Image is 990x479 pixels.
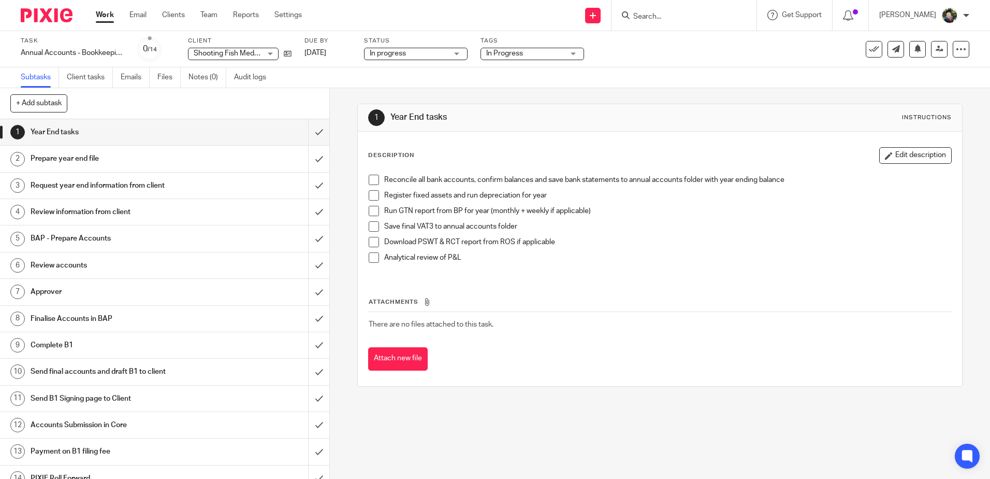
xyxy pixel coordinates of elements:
[10,152,25,166] div: 2
[384,190,951,201] p: Register fixed assets and run depreciation for year
[369,299,418,305] span: Attachments
[368,347,428,371] button: Attach new file
[10,285,25,299] div: 7
[31,178,209,193] h1: Request year end information from client
[879,10,936,20] p: [PERSON_NAME]
[234,67,274,88] a: Audit logs
[96,10,114,20] a: Work
[31,284,209,300] h1: Approver
[370,50,406,57] span: In progress
[486,50,523,57] span: In Progress
[129,10,147,20] a: Email
[21,67,59,88] a: Subtasks
[10,232,25,246] div: 5
[31,311,209,327] h1: Finalise Accounts in BAP
[162,10,185,20] a: Clients
[21,37,124,45] label: Task
[31,337,209,353] h1: Complete B1
[31,151,209,166] h1: Prepare year end file
[384,237,951,247] p: Download PSWT & RCT report from ROS if applicable
[21,8,72,22] img: Pixie
[10,205,25,219] div: 4
[390,112,682,123] h1: Year End tasks
[148,47,157,52] small: /14
[304,49,326,57] span: [DATE]
[31,364,209,379] h1: Send final accounts and draft B1 to client
[10,391,25,406] div: 11
[274,10,302,20] a: Settings
[31,124,209,140] h1: Year End tasks
[194,50,340,57] span: Shooting Fish Media Limited T/A Fabric Social
[368,151,414,160] p: Description
[10,125,25,139] div: 1
[304,37,351,45] label: Due by
[31,231,209,246] h1: BAP - Prepare Accounts
[121,67,150,88] a: Emails
[10,338,25,353] div: 9
[632,12,725,22] input: Search
[879,147,952,164] button: Edit description
[369,321,493,328] span: There are no files attached to this task.
[31,258,209,273] h1: Review accounts
[10,258,25,273] div: 6
[31,444,209,459] h1: Payment on B1 filing fee
[384,252,951,263] p: Analytical review of P&L
[384,221,951,232] p: Save final VAT3 to annual accounts folder
[188,67,226,88] a: Notes (0)
[31,391,209,406] h1: Send B1 Signing page to Client
[31,204,209,220] h1: Review information from client
[782,11,822,19] span: Get Support
[188,37,292,45] label: Client
[368,109,385,126] div: 1
[10,178,25,193] div: 3
[10,94,67,112] button: + Add subtask
[941,7,958,24] img: Jade.jpeg
[21,48,124,58] div: Annual Accounts - Bookkeeping Clients
[902,114,952,122] div: Instructions
[384,206,951,216] p: Run GTN report from BP for year (monthly + weekly if applicable)
[10,418,25,432] div: 12
[481,37,584,45] label: Tags
[233,10,259,20] a: Reports
[384,175,951,185] p: Reconcile all bank accounts, confirm balances and save bank statements to annual accounts folder ...
[67,67,113,88] a: Client tasks
[143,43,157,55] div: 0
[157,67,181,88] a: Files
[200,10,217,20] a: Team
[10,444,25,459] div: 13
[31,417,209,433] h1: Accounts Submission in Core
[364,37,468,45] label: Status
[10,312,25,326] div: 8
[10,364,25,379] div: 10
